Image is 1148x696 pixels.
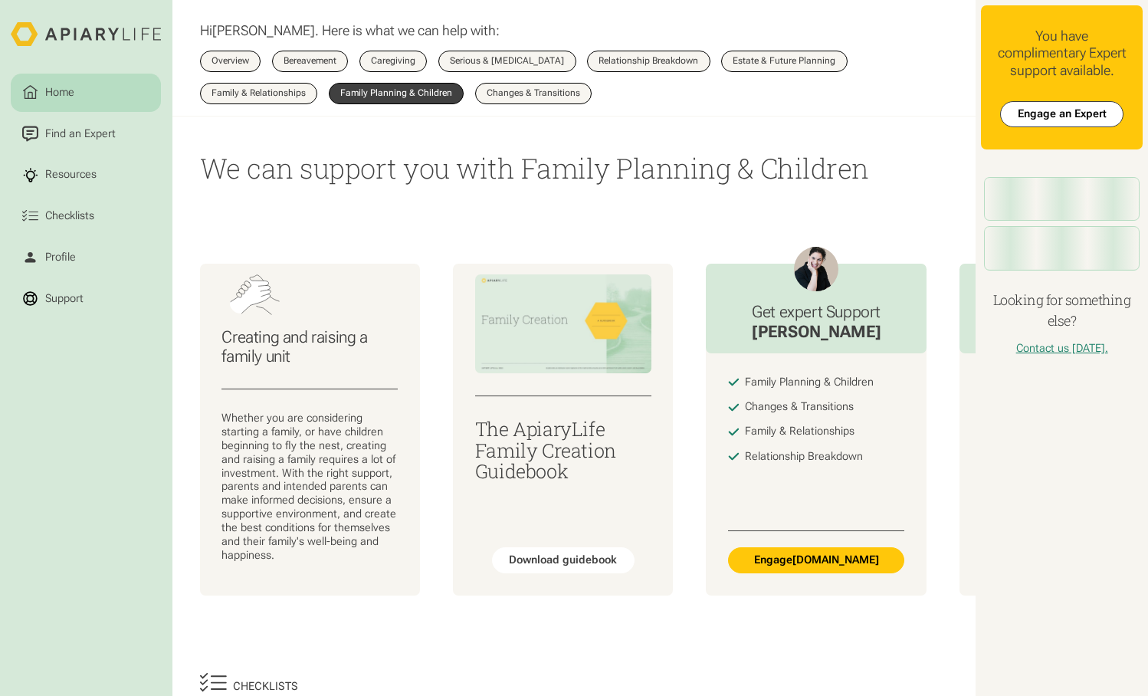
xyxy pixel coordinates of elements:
a: Engage[DOMAIN_NAME] [728,547,904,573]
div: You have complimentary Expert support available. [992,28,1132,79]
p: Hi . Here is what we can help with: [200,22,500,39]
span: [PERSON_NAME] [212,22,315,38]
div: Relationship Breakdown [599,57,698,66]
div: Checklists [43,208,97,225]
a: Bereavement [272,51,349,72]
div: Family Planning & Children [340,89,452,98]
div: Serious & [MEDICAL_DATA] [450,57,564,66]
a: Resources [11,156,161,194]
a: Engage an Expert [1000,101,1123,127]
div: Family Planning & Children [745,376,874,389]
a: Estate & Future Planning [721,51,848,72]
div: Home [43,84,77,101]
div: Bereavement [284,57,336,66]
div: Download guidebook [509,553,617,567]
a: Home [11,74,161,112]
div: Profile [43,249,79,266]
a: Changes & Transitions [475,83,592,104]
div: Checklists [233,680,298,694]
div: [PERSON_NAME] [752,322,881,343]
a: Find an Expert [11,114,161,153]
div: Caregiving [371,57,415,66]
h3: Get expert Support [752,302,881,322]
div: Find an Expert [43,126,119,143]
a: Support [11,280,161,318]
a: Profile [11,238,161,277]
a: Contact us [DATE]. [1016,342,1108,355]
h3: The ApiaryLife Family Creation Guidebook [475,419,651,482]
h3: Creating and raising a family unit [221,327,398,367]
a: Family & Relationships [200,83,318,104]
a: Family Planning & Children [329,83,464,104]
a: Overview [200,51,261,72]
a: Relationship Breakdown [587,51,710,72]
span: [DOMAIN_NAME] [792,553,879,567]
div: Relationship Breakdown [745,450,863,464]
div: Changes & Transitions [745,400,854,414]
div: Support [43,291,87,307]
a: Checklists [11,197,161,235]
div: Family & Relationships [212,89,306,98]
h1: We can support you with Family Planning & Children [200,149,949,186]
div: Resources [43,167,100,184]
p: Whether you are considering starting a family, or have children beginning to fly the nest, creati... [221,412,398,563]
a: Caregiving [359,51,428,72]
a: Serious & [MEDICAL_DATA] [438,51,576,72]
div: Family & Relationships [745,425,854,438]
h4: Looking for something else? [981,290,1142,331]
a: Download guidebook [492,547,635,573]
div: Estate & Future Planning [733,57,835,66]
div: Changes & Transitions [487,89,580,98]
